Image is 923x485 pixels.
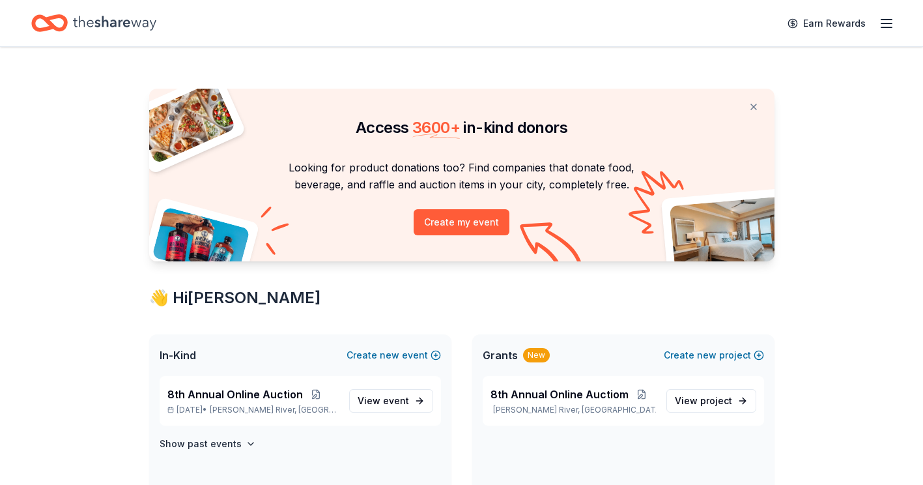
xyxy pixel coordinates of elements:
[520,222,585,271] img: Curvy arrow
[414,209,509,235] button: Create my event
[483,347,518,363] span: Grants
[358,393,409,409] span: View
[380,347,399,363] span: new
[666,389,756,413] a: View project
[349,389,433,413] a: View event
[167,387,303,402] span: 8th Annual Online Auction
[165,159,759,194] p: Looking for product donations too? Find companies that donate food, beverage, and raffle and auct...
[383,395,409,406] span: event
[780,12,873,35] a: Earn Rewards
[149,287,774,308] div: 👋 Hi [PERSON_NAME]
[523,348,550,362] div: New
[490,387,629,402] span: 8th Annual Online Auctiom
[160,436,242,452] h4: Show past events
[167,405,339,415] p: [DATE] •
[697,347,717,363] span: new
[347,347,441,363] button: Createnewevent
[31,8,156,38] a: Home
[356,118,567,137] span: Access in-kind donors
[700,395,732,406] span: project
[412,118,460,137] span: 3600 +
[160,347,196,363] span: In-Kind
[134,81,236,164] img: Pizza
[664,347,764,363] button: Createnewproject
[490,405,656,415] p: [PERSON_NAME] River, [GEOGRAPHIC_DATA]
[210,405,338,415] span: [PERSON_NAME] River, [GEOGRAPHIC_DATA]
[675,393,732,409] span: View
[160,436,256,452] button: Show past events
